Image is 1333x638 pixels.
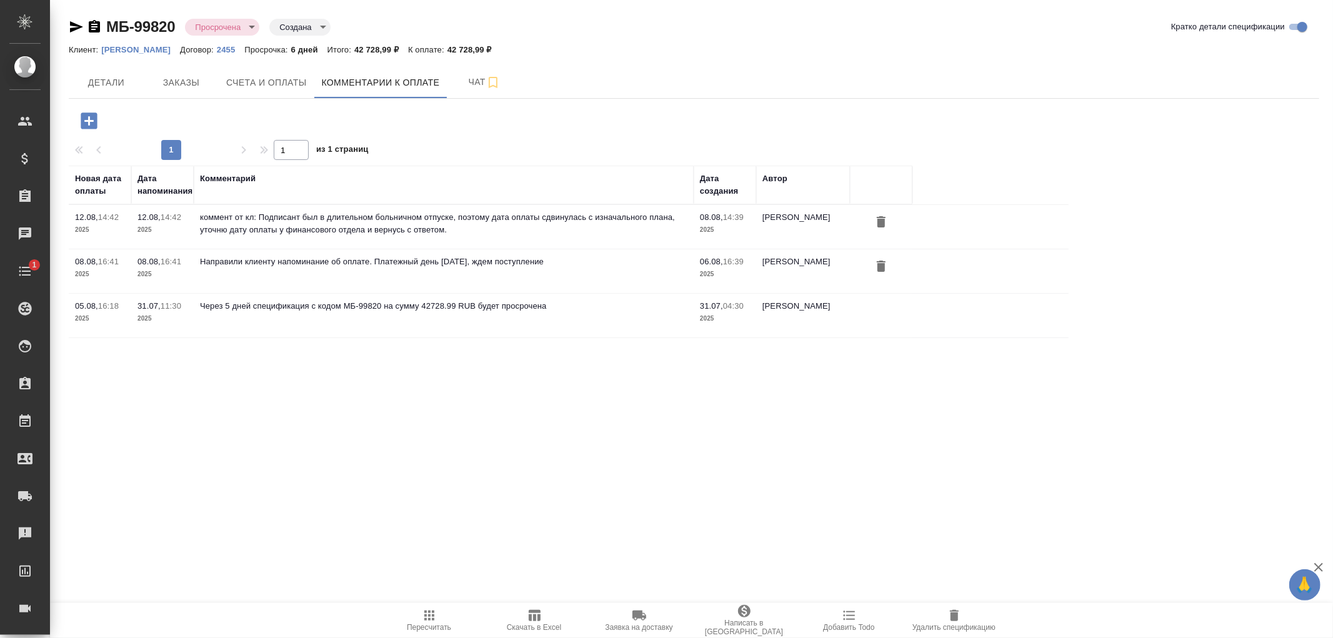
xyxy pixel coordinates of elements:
p: 08.08, [700,212,723,222]
p: 14:39 [723,212,744,222]
a: 1 [3,256,47,287]
p: К оплате: [408,45,447,54]
a: [PERSON_NAME] [101,44,180,54]
div: Новая дата оплаты [75,172,125,197]
p: 16:41 [98,257,119,266]
p: 16:39 [723,257,744,266]
p: 42 728,99 ₽ [354,45,408,54]
button: 🙏 [1289,569,1321,601]
p: 2025 [700,268,750,281]
p: 2025 [137,224,187,236]
p: 16:41 [161,257,181,266]
td: [PERSON_NAME] [756,249,850,293]
div: Просрочена [185,19,259,36]
p: 2025 [75,268,125,281]
p: 04:30 [723,301,744,311]
p: 2025 [700,224,750,236]
div: Дата напоминания [137,172,192,197]
p: Клиент: [69,45,101,54]
p: коммент от кл: Подписант был в длительном больничном отпуске, поэтому дата оплаты сдвинулась с из... [200,211,687,236]
button: Скопировать ссылку [87,19,102,34]
p: 6 дней [291,45,327,54]
p: Направили клиенту напоминание об оплате. Платежный день [DATE], ждем поступление [200,256,687,268]
button: Создана [276,22,315,32]
p: 08.08, [137,257,161,266]
span: из 1 страниц [316,142,369,160]
p: 31.07, [700,301,723,311]
p: Договор: [180,45,217,54]
p: Просрочка: [244,45,291,54]
p: 06.08, [700,257,723,266]
p: 2025 [137,268,187,281]
p: [PERSON_NAME] [101,45,180,54]
div: Дата создания [700,172,750,197]
p: 16:18 [98,301,119,311]
p: 2025 [75,312,125,325]
p: 12.08, [137,212,161,222]
p: Через 5 дней спецификация с кодом МБ-99820 на сумму 42728.99 RUB будет просрочена [200,300,687,312]
td: [PERSON_NAME] [756,294,850,337]
a: МБ-99820 [106,18,175,35]
p: Итого: [327,45,354,54]
p: 05.08, [75,301,98,311]
button: Удалить [871,256,892,279]
span: Чат [454,74,514,90]
p: 31.07, [137,301,161,311]
div: Комментарий [200,172,256,185]
p: 42 728,99 ₽ [447,45,501,54]
span: 1 [24,259,44,271]
p: 14:42 [98,212,119,222]
span: 🙏 [1294,572,1316,598]
button: Удалить [871,211,892,234]
p: 2025 [137,312,187,325]
span: Счета и оплаты [226,75,307,91]
p: 08.08, [75,257,98,266]
td: [PERSON_NAME] [756,205,850,249]
p: 2025 [700,312,750,325]
a: 2455 [217,44,244,54]
button: Скопировать ссылку для ЯМессенджера [69,19,84,34]
p: 12.08, [75,212,98,222]
svg: Подписаться [486,75,501,90]
p: 11:30 [161,301,181,311]
button: Просрочена [191,22,244,32]
span: Заказы [151,75,211,91]
p: 2455 [217,45,244,54]
span: Детали [76,75,136,91]
button: Добавить комментарий [72,108,106,134]
span: Комментарии к оплате [322,75,440,91]
div: Автор [762,172,787,185]
div: Просрочена [269,19,330,36]
p: 2025 [75,224,125,236]
span: Кратко детали спецификации [1171,21,1285,33]
p: 14:42 [161,212,181,222]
